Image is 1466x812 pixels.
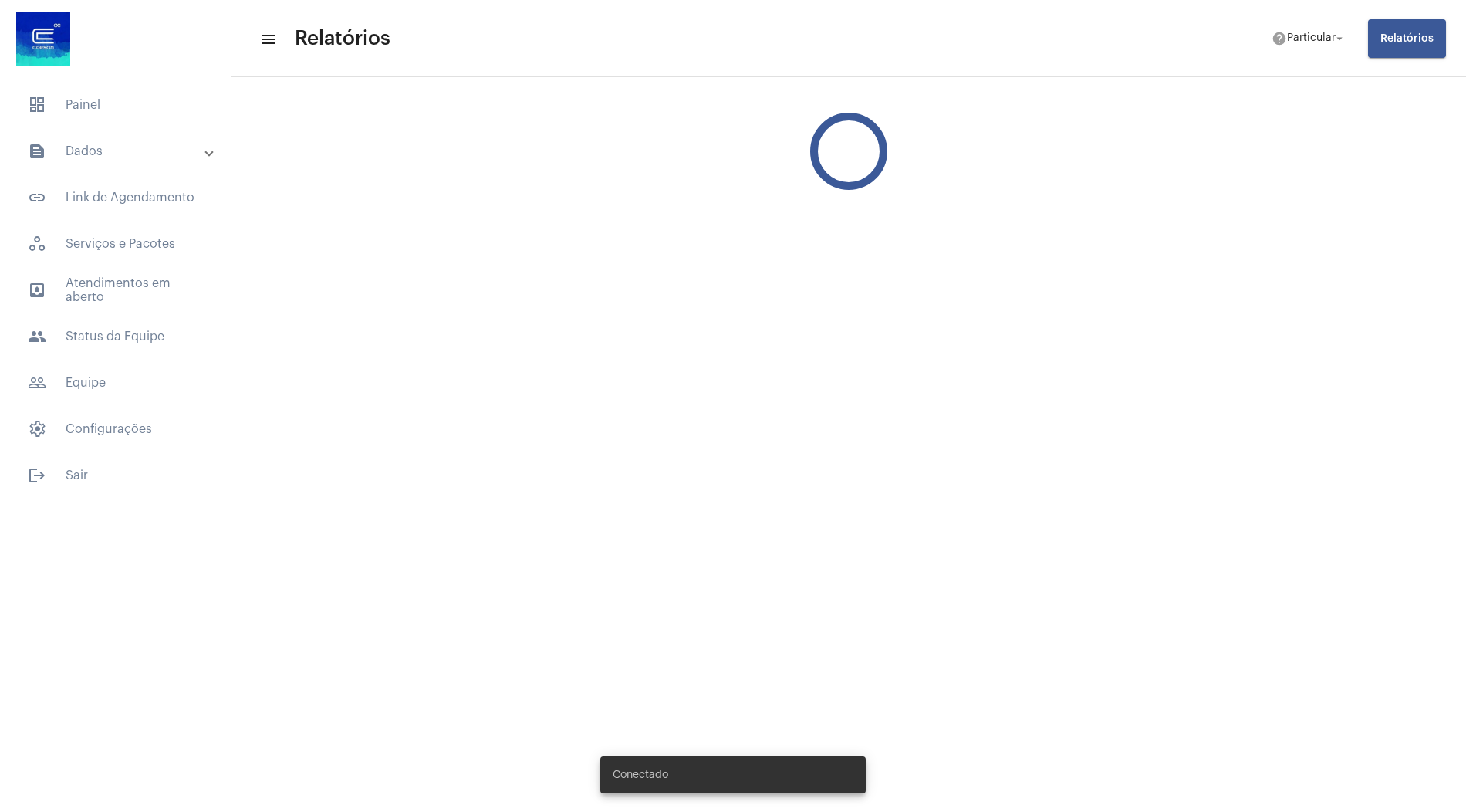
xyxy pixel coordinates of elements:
mat-icon: sidenav icon [28,142,46,161]
mat-icon: sidenav icon [28,466,46,485]
span: sidenav icon [28,235,46,253]
span: Particular [1287,33,1336,44]
mat-icon: sidenav icon [28,327,46,346]
img: d4669ae0-8c07-2337-4f67-34b0df7f5ae4.jpeg [12,8,74,69]
span: Configurações [15,411,215,448]
span: Serviços e Pacotes [15,225,215,262]
span: sidenav icon [28,96,46,114]
span: Atendimentos em aberto [15,272,215,309]
button: Particular [1262,23,1356,54]
mat-icon: sidenav icon [28,188,46,207]
mat-icon: arrow_drop_down [1333,32,1346,46]
span: Painel [15,86,215,123]
span: Relatórios [295,26,390,51]
mat-icon: sidenav icon [28,374,46,392]
mat-icon: sidenav icon [259,30,275,49]
mat-icon: sidenav icon [28,281,46,299]
mat-icon: help [1272,31,1287,46]
span: Conectado [613,767,668,783]
button: Relatórios [1368,19,1446,58]
span: sidenav icon [28,420,46,438]
mat-panel-title: Dados [28,142,206,161]
mat-expansion-panel-header: sidenav iconDados [9,133,231,170]
span: Sair [15,457,215,494]
span: Relatórios [1380,33,1434,44]
span: Link de Agendamento [15,179,215,216]
span: Status da Equipe [15,318,215,355]
span: Equipe [15,364,215,401]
